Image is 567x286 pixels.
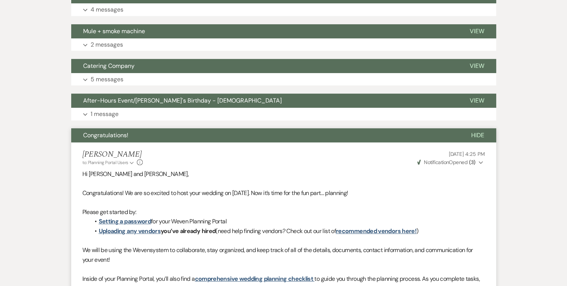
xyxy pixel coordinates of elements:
span: Mule + smoke machine [83,27,145,35]
span: for your Weven Planning Portal [151,217,227,225]
button: NotificationOpened (3) [416,158,485,166]
a: Setting a password [99,217,151,225]
button: Hide [459,128,496,142]
strong: ( 3 ) [469,159,475,166]
span: Inside of your Planning Portal, you’ll also find a [82,275,195,283]
button: View [458,24,496,38]
a: Uploading any vendors [99,227,161,235]
span: View [470,62,484,70]
button: 4 messages [71,3,496,16]
span: View [470,27,484,35]
a: recommended vendors here! [336,227,416,235]
span: [DATE] 4:25 PM [448,151,485,157]
a: comprehensive [195,275,238,283]
span: to: Planning Portal Users [82,160,128,166]
button: to: Planning Portal Users [82,159,135,166]
span: We will be using the Weven [82,246,150,254]
button: Catering Company [71,59,458,73]
p: 4 messages [91,5,123,15]
span: Hi [PERSON_NAME] and [PERSON_NAME], [82,170,189,178]
h5: [PERSON_NAME] [82,150,143,159]
button: After-Hours Event/[PERSON_NAME]'s Birthday - [DEMOGRAPHIC_DATA] [71,94,458,108]
span: View [470,97,484,104]
button: Mule + smoke machine [71,24,458,38]
p: 5 messages [91,75,123,84]
button: Congratulations! [71,128,459,142]
strong: you’ve already hired [99,227,216,235]
span: (need help finding vendors? Check out our list of [215,227,336,235]
span: Notification [424,159,449,166]
span: system to collaborate, stay organized, and keep track of all of the details, documents, contact i... [82,246,473,264]
span: Hide [471,131,484,139]
span: After-Hours Event/[PERSON_NAME]'s Birthday - [DEMOGRAPHIC_DATA] [83,97,282,104]
p: 2 messages [91,40,123,50]
p: 1 message [91,109,119,119]
button: 5 messages [71,73,496,86]
span: Please get started by: [82,208,136,216]
span: Congratulations! We are so excited to host your wedding on [DATE]. Now it’s time for the fun part... [82,189,348,197]
span: Catering Company [83,62,135,70]
button: 1 message [71,108,496,120]
button: 2 messages [71,38,496,51]
button: View [458,59,496,73]
span: ) [416,227,418,235]
a: wedding planning checklist [239,275,313,283]
span: Congratulations! [83,131,128,139]
span: Opened [417,159,476,166]
button: View [458,94,496,108]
